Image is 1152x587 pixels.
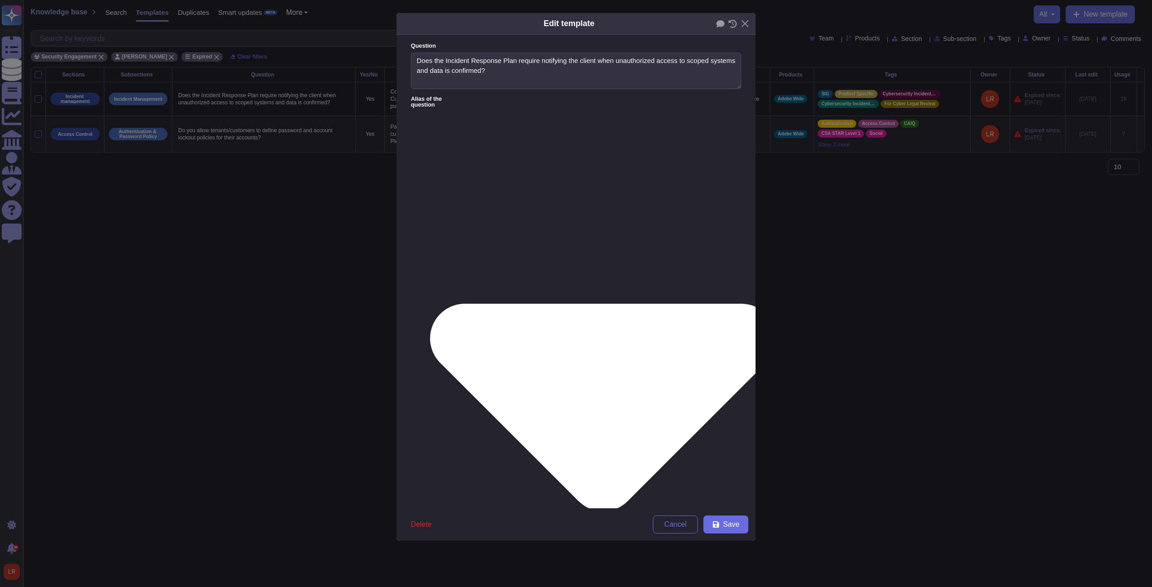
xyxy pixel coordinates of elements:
[404,515,439,533] button: Delete
[411,53,741,90] textarea: Does the Incident Response Plan require notifying the client when unauthorized access to scoped s...
[653,515,698,533] button: Cancel
[411,521,432,528] span: Delete
[723,521,739,528] span: Save
[703,515,748,533] button: Save
[664,521,687,528] span: Cancel
[411,43,741,49] label: Question
[544,18,594,30] div: Edit template
[738,17,752,31] button: Close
